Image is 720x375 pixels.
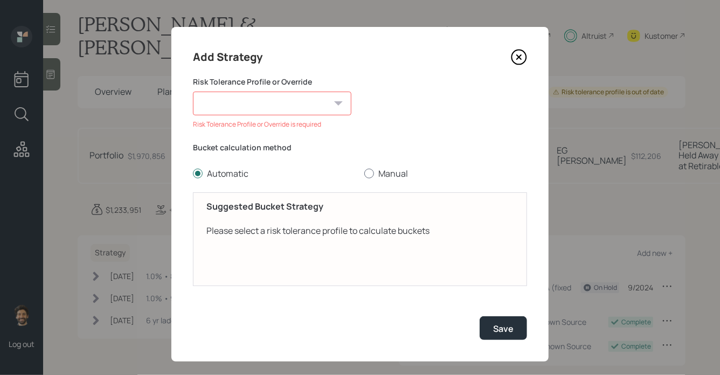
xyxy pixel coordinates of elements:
div: Save [493,323,514,335]
div: Please select a risk tolerance profile to calculate buckets [206,225,514,237]
button: Save [480,316,527,339]
label: Manual [364,168,527,179]
label: Risk Tolerance Profile or Override [193,77,351,87]
div: Risk Tolerance Profile or Override is required [193,120,351,129]
h5: Suggested Bucket Strategy [206,202,514,212]
label: Bucket calculation method [193,142,527,153]
h4: Add Strategy [193,48,262,66]
label: Automatic [193,168,356,179]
